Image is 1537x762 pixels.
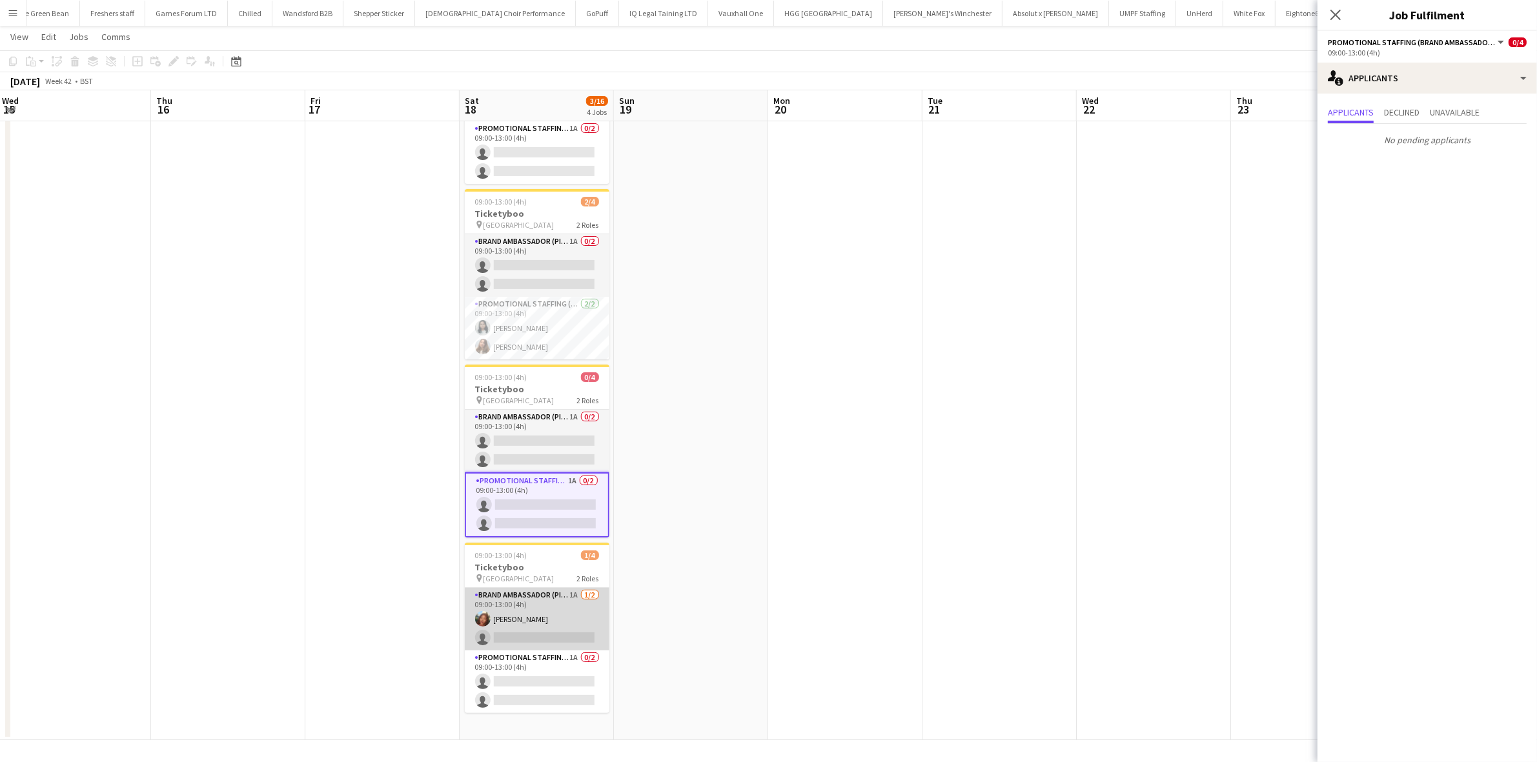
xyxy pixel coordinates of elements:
[465,588,609,650] app-card-role: Brand Ambassador (Pick up)1A1/209:00-13:00 (4h)[PERSON_NAME]
[80,76,93,86] div: BST
[465,208,609,219] h3: Ticketyboo
[617,102,635,117] span: 19
[1328,37,1496,47] span: Promotional Staffing (Brand Ambassadors)
[475,197,527,206] span: 09:00-13:00 (4h)
[587,107,607,117] div: 4 Jobs
[1318,6,1537,23] h3: Job Fulfilment
[1318,63,1537,94] div: Applicants
[1109,1,1176,26] button: UMPF Staffing
[1236,95,1252,106] span: Thu
[576,1,619,26] button: GoPuff
[465,234,609,297] app-card-role: Brand Ambassador (Pick up)1A0/209:00-13:00 (4h)
[926,102,942,117] span: 21
[581,372,599,382] span: 0/4
[928,95,942,106] span: Tue
[771,102,790,117] span: 20
[154,102,172,117] span: 16
[465,95,479,106] span: Sat
[1430,108,1480,117] span: Unavailable
[1318,129,1537,151] p: No pending applicants
[64,28,94,45] a: Jobs
[41,31,56,43] span: Edit
[1328,108,1374,117] span: Applicants
[581,197,599,206] span: 2/4
[101,31,130,43] span: Comms
[272,1,343,26] button: Wandsford B2B
[145,1,228,26] button: Games Forum LTD
[5,1,80,26] button: One Green Bean
[465,543,609,713] app-job-card: 09:00-13:00 (4h)1/4Ticketyboo [GEOGRAPHIC_DATA]2 RolesBrand Ambassador (Pick up)1A1/209:00-13:00 ...
[577,574,599,583] span: 2 Roles
[586,96,608,106] span: 3/16
[10,75,40,88] div: [DATE]
[228,1,272,26] button: Chilled
[1223,1,1276,26] button: White Fox
[465,365,609,537] app-job-card: 09:00-13:00 (4h)0/4Ticketyboo [GEOGRAPHIC_DATA]2 RolesBrand Ambassador (Pick up)1A0/209:00-13:00 ...
[5,28,34,45] a: View
[577,396,599,405] span: 2 Roles
[883,1,1003,26] button: [PERSON_NAME]'s Winchester
[465,410,609,472] app-card-role: Brand Ambassador (Pick up)1A0/209:00-13:00 (4h)
[1080,102,1099,117] span: 22
[1384,108,1420,117] span: Declined
[43,76,75,86] span: Week 42
[483,220,555,230] span: [GEOGRAPHIC_DATA]
[465,561,609,573] h3: Ticketyboo
[10,31,28,43] span: View
[1176,1,1223,26] button: UnHerd
[619,1,708,26] button: IQ Legal Taining LTD
[465,189,609,359] app-job-card: 09:00-13:00 (4h)2/4Ticketyboo [GEOGRAPHIC_DATA]2 RolesBrand Ambassador (Pick up)1A0/209:00-13:00 ...
[156,95,172,106] span: Thu
[1328,48,1527,57] div: 09:00-13:00 (4h)
[465,472,609,537] app-card-role: Promotional Staffing (Brand Ambassadors)1A0/209:00-13:00 (4h)
[463,102,479,117] span: 18
[96,28,136,45] a: Comms
[69,31,88,43] span: Jobs
[1082,95,1099,106] span: Wed
[465,297,609,359] app-card-role: Promotional Staffing (Brand Ambassadors)2/209:00-13:00 (4h)[PERSON_NAME][PERSON_NAME]
[309,102,321,117] span: 17
[1328,37,1506,47] button: Promotional Staffing (Brand Ambassadors)
[483,396,555,405] span: [GEOGRAPHIC_DATA]
[1509,37,1527,47] span: 0/4
[36,28,61,45] a: Edit
[1234,102,1252,117] span: 23
[581,550,599,560] span: 1/4
[465,121,609,184] app-card-role: Promotional Staffing (Brand Ambassadors)1A0/209:00-13:00 (4h)
[475,550,527,560] span: 09:00-13:00 (4h)
[773,95,790,106] span: Mon
[415,1,576,26] button: [DEMOGRAPHIC_DATA] Choir Performance
[1003,1,1109,26] button: Absolut x [PERSON_NAME]
[1276,1,1338,26] button: Eightone600
[2,95,19,106] span: Wed
[465,650,609,713] app-card-role: Promotional Staffing (Brand Ambassadors)1A0/209:00-13:00 (4h)
[577,220,599,230] span: 2 Roles
[343,1,415,26] button: Shepper Sticker
[80,1,145,26] button: Freshers staff
[483,574,555,583] span: [GEOGRAPHIC_DATA]
[708,1,774,26] button: Vauxhall One
[310,95,321,106] span: Fri
[475,372,527,382] span: 09:00-13:00 (4h)
[619,95,635,106] span: Sun
[465,383,609,395] h3: Ticketyboo
[774,1,883,26] button: HGG [GEOGRAPHIC_DATA]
